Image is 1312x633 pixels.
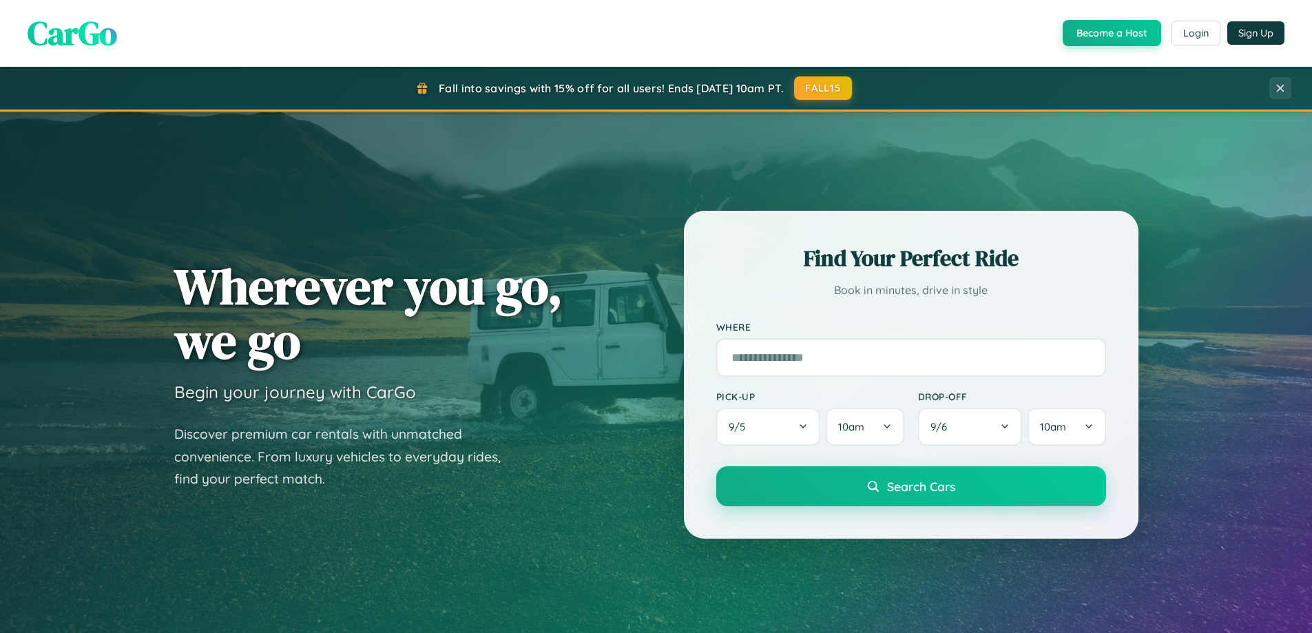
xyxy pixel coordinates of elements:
[1040,420,1066,433] span: 10am
[174,423,519,490] p: Discover premium car rentals with unmatched convenience. From luxury vehicles to everyday rides, ...
[729,420,752,433] span: 9 / 5
[716,243,1106,273] h2: Find Your Perfect Ride
[930,420,954,433] span: 9 / 6
[716,391,904,402] label: Pick-up
[174,259,563,368] h1: Wherever you go, we go
[918,408,1023,446] button: 9/6
[1227,21,1284,45] button: Sign Up
[716,466,1106,506] button: Search Cars
[1172,21,1220,45] button: Login
[716,280,1106,300] p: Book in minutes, drive in style
[838,420,864,433] span: 10am
[887,479,955,494] span: Search Cars
[174,382,416,402] h3: Begin your journey with CarGo
[918,391,1106,402] label: Drop-off
[716,321,1106,333] label: Where
[1063,20,1161,46] button: Become a Host
[716,408,821,446] button: 9/5
[1028,408,1105,446] button: 10am
[28,10,117,56] span: CarGo
[826,408,904,446] button: 10am
[794,76,852,100] button: FALL15
[439,81,784,95] span: Fall into savings with 15% off for all users! Ends [DATE] 10am PT.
